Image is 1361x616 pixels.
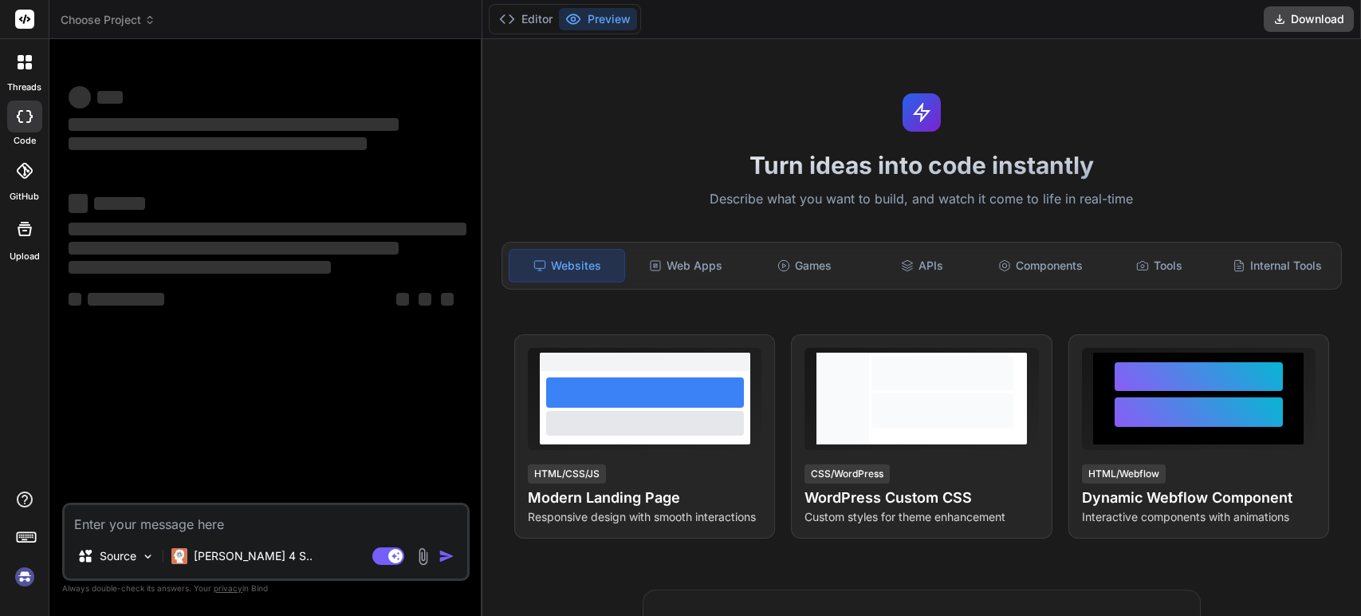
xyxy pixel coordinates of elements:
span: privacy [214,583,242,593]
label: threads [7,81,41,94]
h4: WordPress Custom CSS [804,487,1038,509]
div: Internal Tools [1220,249,1335,282]
div: Components [983,249,1098,282]
label: GitHub [10,190,39,203]
p: Custom styles for theme enhancement [804,509,1038,525]
p: Interactive components with animations [1082,509,1316,525]
span: ‌ [69,261,331,274]
label: Upload [10,250,40,263]
div: Websites [509,249,625,282]
img: icon [439,548,454,564]
div: Web Apps [628,249,743,282]
span: ‌ [69,223,466,235]
span: ‌ [69,242,399,255]
h1: Turn ideas into code instantly [492,151,1351,180]
img: Pick Models [141,550,155,563]
p: Describe what you want to build, and watch it come to life in real-time [492,189,1351,210]
span: ‌ [88,293,164,306]
p: Source [100,548,136,564]
div: HTML/CSS/JS [528,464,606,484]
div: HTML/Webflow [1082,464,1166,484]
p: Responsive design with smooth interactions [528,509,761,525]
div: APIs [865,249,980,282]
span: ‌ [69,118,399,131]
div: Tools [1101,249,1216,282]
img: attachment [414,547,432,566]
div: CSS/WordPress [804,464,890,484]
h4: Dynamic Webflow Component [1082,487,1316,509]
span: ‌ [396,293,409,306]
span: ‌ [94,197,145,210]
span: ‌ [69,86,91,109]
button: Download [1264,6,1354,32]
div: Games [746,249,861,282]
h4: Modern Landing Page [528,487,761,509]
span: ‌ [69,137,367,150]
img: Claude 4 Sonnet [171,548,187,564]
p: [PERSON_NAME] 4 S.. [194,548,313,564]
label: code [14,134,36,148]
span: ‌ [419,293,431,306]
span: Choose Project [61,12,155,28]
p: Always double-check its answers. Your in Bind [62,581,470,596]
span: ‌ [69,293,81,306]
span: ‌ [97,91,123,104]
img: signin [11,563,38,590]
button: Editor [493,8,559,30]
button: Preview [559,8,637,30]
span: ‌ [69,194,88,213]
span: ‌ [441,293,454,306]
